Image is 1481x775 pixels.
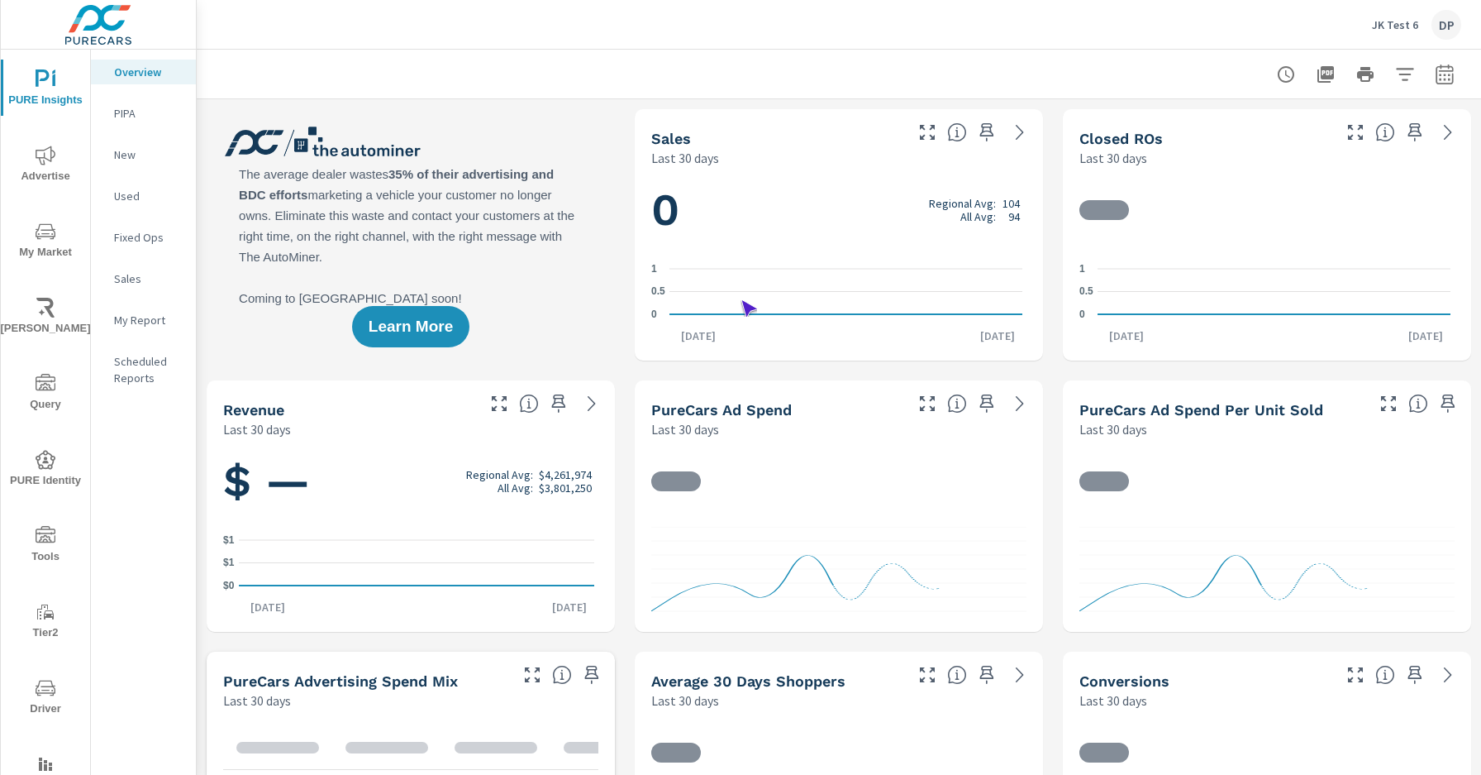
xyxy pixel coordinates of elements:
text: $1 [223,557,235,569]
text: 1 [1079,263,1085,275]
h5: Sales [651,130,691,147]
span: PURE Identity [6,450,85,490]
p: Last 30 days [1079,148,1147,168]
p: My Report [114,312,183,328]
p: Last 30 days [223,419,291,439]
div: Scheduled Reports [91,349,196,390]
p: Last 30 days [651,419,719,439]
text: 0.5 [651,286,665,298]
div: Fixed Ops [91,225,196,250]
button: Make Fullscreen [1375,390,1402,417]
span: A rolling 30 day total of daily Shoppers on the dealership website, averaged over the selected da... [947,665,967,685]
text: 0.5 [1079,286,1093,298]
text: 0 [1079,309,1085,320]
p: [DATE] [239,599,297,615]
span: Save this to your personalized report [579,662,605,688]
h5: PureCars Ad Spend [651,401,792,419]
span: This table looks at how you compare to the amount of budget you spend per channel as opposed to y... [552,665,572,685]
div: New [91,142,196,167]
p: $3,801,250 [539,481,592,495]
button: "Export Report to PDF" [1309,58,1342,91]
p: Last 30 days [1079,691,1147,710]
span: Number of Repair Orders Closed by the selected dealership group over the selected time range. [So... [1375,122,1395,142]
p: [DATE] [1397,328,1455,344]
p: All Avg: [498,481,533,495]
p: Regional Avg: [466,468,533,481]
span: Query [6,374,85,414]
h5: Revenue [223,401,284,419]
span: My Market [6,222,85,262]
span: Save this to your personalized report [974,662,1000,688]
p: 104 [1002,197,1020,210]
div: DP [1431,10,1461,40]
span: Tier2 [6,602,85,643]
span: Save this to your personalized report [1435,390,1461,417]
h5: Closed ROs [1079,130,1163,147]
a: See more details in report [1435,119,1461,146]
div: PIPA [91,101,196,126]
div: My Report [91,308,196,332]
span: Learn More [369,319,453,334]
text: $0 [223,580,235,591]
p: Last 30 days [223,691,291,710]
h5: Average 30 Days Shoppers [651,672,845,690]
div: Used [91,184,196,208]
span: Save this to your personalized report [974,119,1000,146]
p: New [114,146,183,163]
text: 0 [651,309,657,320]
p: Fixed Ops [114,229,183,246]
a: See more details in report [1435,662,1461,688]
button: Learn More [352,306,469,347]
a: See more details in report [1007,119,1033,146]
span: Save this to your personalized report [545,390,572,417]
p: Last 30 days [651,691,719,710]
span: Number of vehicles sold by the dealership over the selected date range. [Source: This data is sou... [947,122,967,142]
p: Scheduled Reports [114,353,183,386]
button: Select Date Range [1428,58,1461,91]
button: Make Fullscreen [486,390,512,417]
p: [DATE] [669,328,727,344]
p: $4,261,974 [539,468,592,481]
p: JK Test 6 [1372,17,1418,32]
button: Make Fullscreen [1342,119,1369,146]
span: Tools [6,526,85,567]
a: See more details in report [1007,390,1033,417]
span: Save this to your personalized report [1402,662,1428,688]
p: Used [114,188,183,204]
h1: 0 [651,182,1026,238]
p: Regional Avg: [929,197,996,210]
span: PURE Insights [6,69,85,110]
button: Make Fullscreen [914,662,941,688]
h5: PureCars Ad Spend Per Unit Sold [1079,401,1323,419]
p: Overview [114,64,183,80]
text: $1 [223,534,235,546]
button: Apply Filters [1388,58,1421,91]
span: Total sales revenue over the selected date range. [Source: This data is sourced from the dealer’s... [519,394,539,414]
span: Save this to your personalized report [1402,119,1428,146]
button: Print Report [1349,58,1382,91]
p: [DATE] [540,599,598,615]
button: Make Fullscreen [1342,662,1369,688]
p: 94 [1008,210,1020,223]
h1: $ — [223,453,598,509]
span: Average cost of advertising per each vehicle sold at the dealer over the selected date range. The... [1408,394,1428,414]
span: Save this to your personalized report [974,390,1000,417]
p: [DATE] [969,328,1026,344]
p: All Avg: [960,210,996,223]
span: The number of dealer-specified goals completed by a visitor. [Source: This data is provided by th... [1375,665,1395,685]
a: See more details in report [1007,662,1033,688]
span: Driver [6,678,85,719]
text: 1 [651,263,657,275]
div: Overview [91,60,196,84]
p: Last 30 days [1079,419,1147,439]
span: Total cost of media for all PureCars channels for the selected dealership group over the selected... [947,394,967,414]
h5: PureCars Advertising Spend Mix [223,672,458,690]
button: Make Fullscreen [519,662,545,688]
h5: Conversions [1079,672,1169,690]
span: [PERSON_NAME] [6,298,85,338]
a: See more details in report [579,390,605,417]
div: Sales [91,266,196,291]
p: Last 30 days [651,148,719,168]
p: Sales [114,270,183,287]
span: Advertise [6,146,85,186]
